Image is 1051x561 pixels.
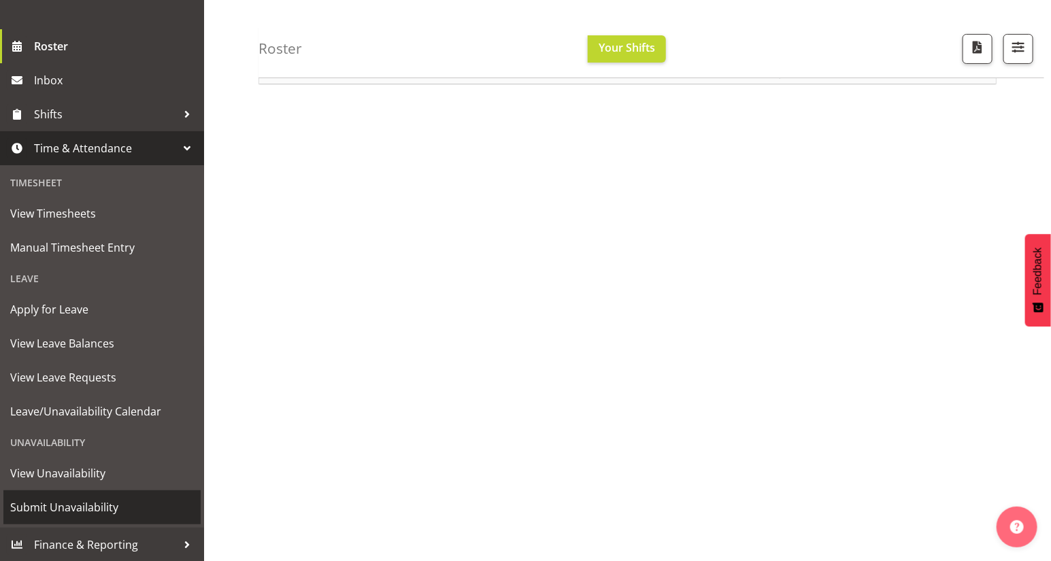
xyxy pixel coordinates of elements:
[10,203,194,224] span: View Timesheets
[3,394,201,428] a: Leave/Unavailability Calendar
[3,490,201,524] a: Submit Unavailability
[3,292,201,326] a: Apply for Leave
[3,360,201,394] a: View Leave Requests
[10,367,194,388] span: View Leave Requests
[3,231,201,265] a: Manual Timesheet Entry
[1025,234,1051,326] button: Feedback - Show survey
[10,299,194,320] span: Apply for Leave
[34,70,197,90] span: Inbox
[258,41,302,56] h4: Roster
[10,463,194,483] span: View Unavailability
[1003,34,1033,64] button: Filter Shifts
[3,169,201,197] div: Timesheet
[1032,248,1044,295] span: Feedback
[3,456,201,490] a: View Unavailability
[3,197,201,231] a: View Timesheets
[3,428,201,456] div: Unavailability
[34,104,177,124] span: Shifts
[599,40,655,55] span: Your Shifts
[3,265,201,292] div: Leave
[10,497,194,517] span: Submit Unavailability
[10,333,194,354] span: View Leave Balances
[10,237,194,258] span: Manual Timesheet Entry
[34,534,177,555] span: Finance & Reporting
[10,401,194,422] span: Leave/Unavailability Calendar
[963,34,992,64] button: Download a PDF of the roster according to the set date range.
[34,36,197,56] span: Roster
[588,35,666,63] button: Your Shifts
[1010,520,1024,534] img: help-xxl-2.png
[34,138,177,158] span: Time & Attendance
[3,326,201,360] a: View Leave Balances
